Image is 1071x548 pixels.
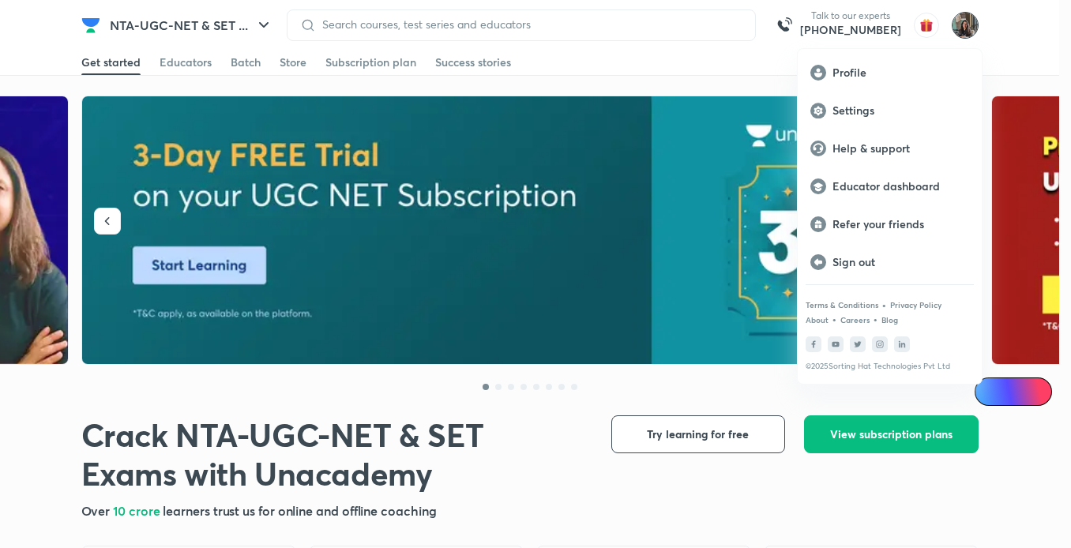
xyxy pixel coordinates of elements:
a: Privacy Policy [890,300,941,310]
p: Help & support [832,141,969,156]
a: Blog [881,315,898,325]
p: Profile [832,66,969,80]
a: Educator dashboard [798,167,982,205]
a: Settings [798,92,982,129]
div: • [881,298,887,312]
a: Careers [840,315,870,325]
a: Help & support [798,129,982,167]
a: About [806,315,829,325]
a: Refer your friends [798,205,982,243]
p: Settings [832,103,969,118]
a: Profile [798,54,982,92]
p: Educator dashboard [832,179,969,193]
p: Refer your friends [832,217,969,231]
a: Terms & Conditions [806,300,878,310]
p: © 2025 Sorting Hat Technologies Pvt Ltd [806,362,974,371]
div: • [832,312,837,326]
p: Sign out [832,255,969,269]
div: • [873,312,878,326]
